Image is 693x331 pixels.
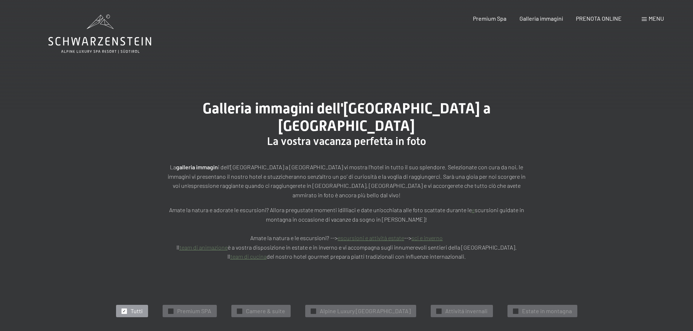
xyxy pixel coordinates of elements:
[445,307,487,315] span: Attivitá invernali
[176,164,218,170] strong: galleria immagin
[472,206,475,213] a: e
[179,244,228,251] a: team di animazione
[123,308,126,314] span: ✓
[514,308,517,314] span: ✓
[246,307,285,315] span: Camere & suite
[338,234,404,241] a: escursioni e attività estate
[230,253,267,260] a: team di cucina
[177,307,211,315] span: Premium SPA
[649,15,664,22] span: Menu
[131,307,143,315] span: Tutti
[169,308,172,314] span: ✓
[411,234,443,241] a: sci e inverno
[267,135,426,148] span: La vostra vacanza perfetta in foto
[437,308,440,314] span: ✓
[312,308,315,314] span: ✓
[165,205,529,261] p: Amate la natura e adorate le escursioni? Allora pregustate momenti idilliaci e date un’occhiata a...
[165,162,529,199] p: La i dell’[GEOGRAPHIC_DATA] a [GEOGRAPHIC_DATA] vi mostra l’hotel in tutto il suo splendore. Sele...
[473,15,506,22] a: Premium Spa
[203,100,491,134] span: Galleria immagini dell'[GEOGRAPHIC_DATA] a [GEOGRAPHIC_DATA]
[522,307,572,315] span: Estate in montagna
[320,307,411,315] span: Alpine Luxury [GEOGRAPHIC_DATA]
[519,15,563,22] a: Galleria immagini
[576,15,622,22] a: PRENOTA ONLINE
[238,308,241,314] span: ✓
